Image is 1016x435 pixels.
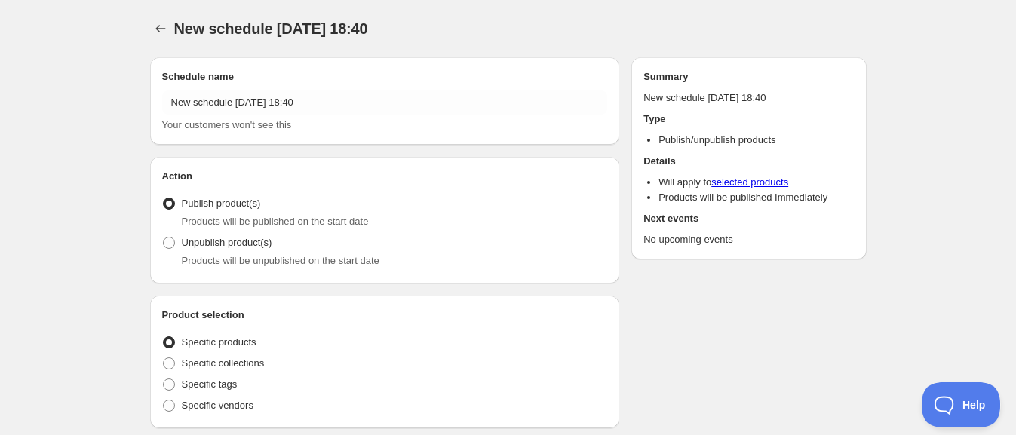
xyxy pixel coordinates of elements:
span: Publish product(s) [182,198,261,209]
h2: Action [162,169,608,184]
span: Specific collections [182,357,265,369]
h2: Next events [643,211,854,226]
span: Products will be unpublished on the start date [182,255,379,266]
h2: Product selection [162,308,608,323]
span: New schedule [DATE] 18:40 [174,20,368,37]
span: Specific tags [182,378,238,390]
p: New schedule [DATE] 18:40 [643,90,854,106]
span: Products will be published on the start date [182,216,369,227]
span: Your customers won't see this [162,119,292,130]
span: Specific vendors [182,400,253,411]
li: Publish/unpublish products [658,133,854,148]
button: Schedules [150,18,171,39]
span: Specific products [182,336,256,348]
li: Products will be published Immediately [658,190,854,205]
li: Will apply to [658,175,854,190]
span: Unpublish product(s) [182,237,272,248]
h2: Details [643,154,854,169]
a: selected products [711,176,788,188]
h2: Type [643,112,854,127]
h2: Summary [643,69,854,84]
h2: Schedule name [162,69,608,84]
p: No upcoming events [643,232,854,247]
iframe: Toggle Customer Support [922,382,1001,427]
